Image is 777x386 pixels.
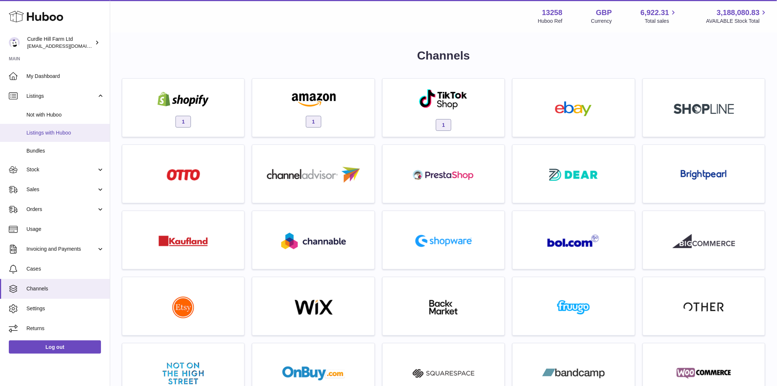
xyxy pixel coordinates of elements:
img: amazon [282,92,345,107]
span: 1 [436,119,451,131]
span: Not with Huboo [26,111,104,118]
a: roseta-prestashop [386,149,501,199]
a: roseta-dear [516,149,631,199]
img: internalAdmin-13258@internal.huboo.com [9,37,20,48]
img: roseta-bol [547,235,600,247]
img: roseta-otto [167,169,200,181]
img: roseta-shopware [412,232,475,250]
a: roseta-bigcommerce [647,215,761,265]
img: shopify [152,92,214,107]
a: wix [256,281,371,332]
div: Currency [591,18,612,25]
span: [EMAIL_ADDRESS][DOMAIN_NAME] [27,43,108,49]
a: ebay [516,82,631,133]
a: roseta-channable [256,215,371,265]
img: squarespace [412,366,475,381]
img: woocommerce [673,366,735,381]
a: other [647,281,761,332]
div: Huboo Ref [538,18,563,25]
img: roseta-channable [281,233,346,249]
span: Sales [26,186,97,193]
strong: 13258 [542,8,563,18]
a: shopify 1 [126,82,241,133]
span: My Dashboard [26,73,104,80]
a: roseta-brightpearl [647,149,761,199]
img: onbuy [282,366,345,381]
img: roseta-dear [547,167,600,183]
span: Usage [26,226,104,233]
a: amazon 1 [256,82,371,133]
a: fruugo [516,281,631,332]
span: AVAILABLE Stock Total [706,18,768,25]
span: Returns [26,325,104,332]
img: roseta-shopline [674,104,734,114]
img: other [684,302,724,313]
a: Log out [9,340,101,354]
a: roseta-shopware [386,215,501,265]
a: backmarket [386,281,501,332]
a: 6,922.31 Total sales [641,8,678,25]
a: roseta-shopline [647,82,761,133]
span: Bundles [26,147,104,154]
a: roseta-tiktokshop 1 [386,82,501,133]
span: Invoicing and Payments [26,246,97,253]
a: 3,188,080.83 AVAILABLE Stock Total [706,8,768,25]
span: 1 [306,116,321,128]
span: Channels [26,285,104,292]
a: roseta-channel-advisor [256,149,371,199]
a: roseta-bol [516,215,631,265]
a: roseta-etsy [126,281,241,332]
span: Settings [26,305,104,312]
span: Stock [26,166,97,173]
span: 6,922.31 [641,8,669,18]
img: wix [282,300,345,315]
img: backmarket [412,300,475,315]
span: Total sales [645,18,677,25]
img: roseta-channel-advisor [267,167,360,183]
img: roseta-brightpearl [681,170,727,180]
div: Curdle Hill Farm Ltd [27,36,93,50]
a: roseta-kaufland [126,215,241,265]
h1: Channels [122,48,765,64]
img: roseta-etsy [172,296,194,318]
span: Orders [26,206,97,213]
img: roseta-prestashop [412,168,475,182]
a: roseta-otto [126,149,241,199]
img: roseta-kaufland [159,236,208,246]
span: 3,188,080.83 [717,8,760,18]
span: Listings [26,93,97,100]
img: fruugo [542,300,605,315]
img: ebay [542,101,605,116]
img: roseta-bigcommerce [673,234,735,249]
strong: GBP [596,8,612,18]
img: notonthehighstreet [163,362,204,385]
span: 1 [176,116,191,128]
span: Cases [26,265,104,272]
img: bandcamp [542,366,605,381]
img: roseta-tiktokshop [419,89,468,110]
span: Listings with Huboo [26,129,104,136]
